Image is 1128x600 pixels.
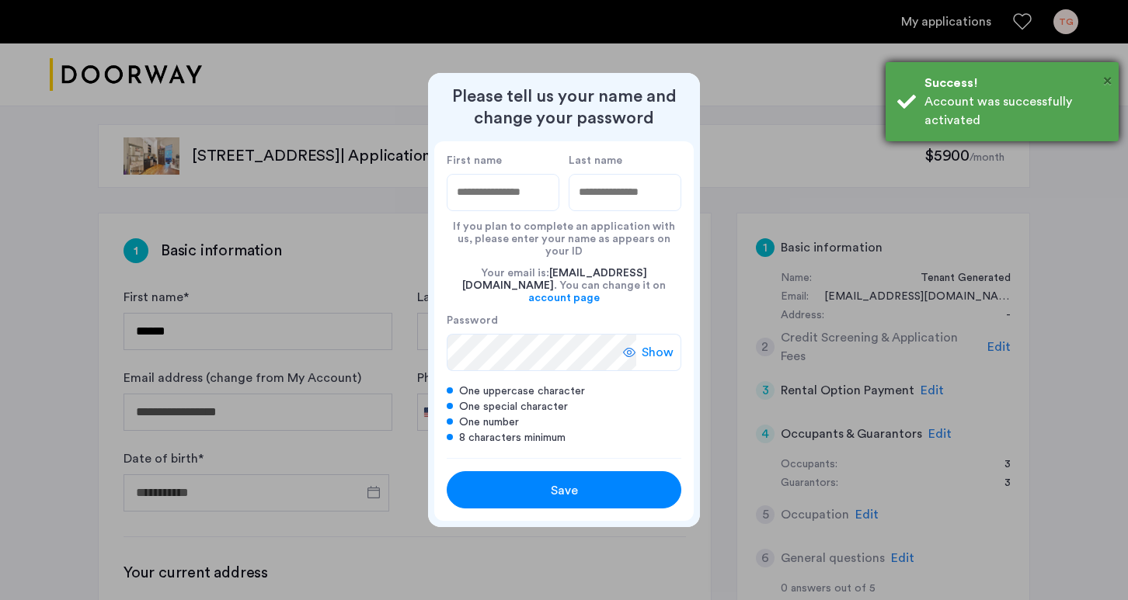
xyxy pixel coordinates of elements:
[447,399,681,414] div: One special character
[924,74,1107,92] div: Success!
[447,314,636,328] label: Password
[447,383,681,399] div: One uppercase character
[447,430,681,446] div: 8 characters minimum
[434,85,694,129] h2: Please tell us your name and change your password
[447,211,681,258] div: If you plan to complete an application with us, please enter your name as appears on your ID
[1103,69,1112,92] button: Close
[1103,73,1112,88] span: ×
[569,154,681,168] label: Last name
[462,268,647,291] span: [EMAIL_ADDRESS][DOMAIN_NAME]
[447,154,559,168] label: First name
[447,471,681,508] button: button
[447,258,681,314] div: Your email is: . You can change it on
[551,481,578,500] span: Save
[447,414,681,430] div: One number
[528,292,600,304] a: account page
[924,92,1107,130] div: Account was successfully activated
[642,343,674,362] span: Show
